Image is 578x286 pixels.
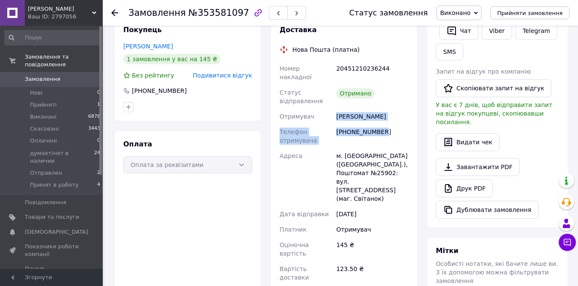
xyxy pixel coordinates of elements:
div: Нова Пошта (платна) [290,45,362,54]
span: №353581097 [188,8,249,18]
div: Отримувач [334,222,410,237]
span: Прийняти замовлення [497,10,563,16]
span: [DEMOGRAPHIC_DATA] [25,228,88,236]
a: Telegram [515,22,557,40]
span: 0 [97,89,100,97]
span: Замовлення та повідомлення [25,53,103,69]
button: SMS [436,43,463,60]
div: 145 ₴ [334,237,410,261]
span: Отримувач [280,113,314,120]
span: Оціночна вартість [280,241,309,257]
div: 1 замовлення у вас на 145 ₴ [123,54,220,64]
a: Viber [482,22,512,40]
button: Чат [439,22,478,40]
span: Доставка [280,26,317,34]
div: Статус замовлення [349,9,428,17]
button: Чат з покупцем [559,234,576,251]
div: Ваш ID: 2797056 [28,13,103,21]
div: м. [GEOGRAPHIC_DATA] ([GEOGRAPHIC_DATA].), Поштомат №25902: вул. [STREET_ADDRESS] (маг. Світанок) [334,148,410,206]
span: Без рейтингу [132,72,174,79]
span: Вартість доставки [280,265,309,281]
span: 1 [97,101,100,109]
span: Оплачені [30,137,57,145]
div: 20451210236244 [334,61,410,85]
span: думает/нет в наличии [30,149,94,165]
span: Адреса [280,152,302,159]
span: 6878 [88,113,100,121]
span: 2 [97,169,100,177]
a: [PERSON_NAME] [123,43,173,50]
span: Покупець [123,26,162,34]
div: 123.50 ₴ [334,261,410,285]
span: Замовлення [25,75,60,83]
span: 4 [97,181,100,189]
span: Дата відправки [280,211,329,217]
span: Телефон отримувача [280,128,317,144]
span: 0 [97,137,100,145]
span: Отправлен [30,169,62,177]
button: Скопіювати запит на відгук [436,79,551,97]
span: Прийняті [30,101,57,109]
span: Платник [280,226,307,233]
button: Прийняти замовлення [490,6,569,19]
span: Номер накладної [280,65,312,80]
span: Замовлення [128,8,186,18]
button: Дублювати замовлення [436,201,539,219]
span: Оплата [123,140,152,148]
div: [PHONE_NUMBER] [131,86,188,95]
span: 3443 [88,125,100,133]
a: Друк PDF [436,179,493,197]
span: Показники роботи компанії [25,243,79,258]
span: Запит на відгук про компанію [436,68,531,75]
span: Повідомлення [25,199,66,206]
span: Особисті нотатки, які бачите лише ви. З їх допомогою можна фільтрувати замовлення [436,260,558,284]
span: Товари та послуги [25,213,79,221]
span: Мітки [436,247,459,255]
a: Завантажити PDF [436,158,520,176]
span: У вас є 7 днів, щоб відправити запит на відгук покупцеві, скопіювавши посилання. [436,101,552,125]
span: Подивитися відгук [193,72,252,79]
span: ФОП Ярова М.В. [28,5,92,13]
span: Виконані [30,113,57,121]
div: [PERSON_NAME] [334,109,410,124]
button: Видати чек [436,133,500,151]
span: Статус відправлення [280,89,323,104]
div: [PHONE_NUMBER] [334,124,410,148]
span: Скасовані [30,125,59,133]
div: Отримано [336,88,375,98]
span: Панель управління [25,265,79,280]
span: Виконано [440,9,471,16]
span: Нові [30,89,42,97]
div: [DATE] [334,206,410,222]
span: Принят в работу [30,181,79,189]
input: Пошук [4,30,101,45]
span: 24 [94,149,100,165]
div: Повернутися назад [111,9,118,17]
